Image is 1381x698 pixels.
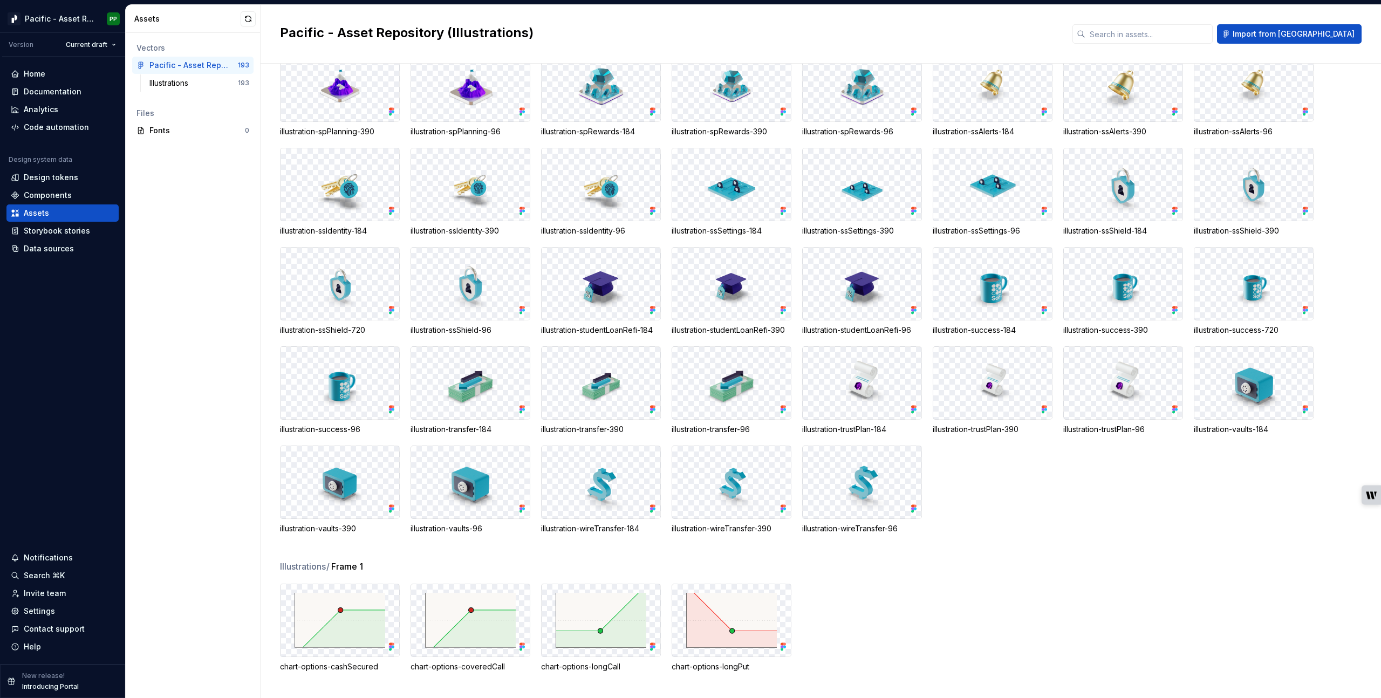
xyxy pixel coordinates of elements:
span: Import from [GEOGRAPHIC_DATA] [1233,29,1355,39]
div: Vectors [136,43,249,53]
div: illustration-transfer-96 [672,424,791,435]
div: Search ⌘K [24,570,65,581]
div: Settings [24,606,55,617]
a: Documentation [6,83,119,100]
div: illustration-wireTransfer-184 [541,523,661,534]
div: illustration-ssSettings-96 [933,225,1052,236]
div: Components [24,190,72,201]
div: illustration-transfer-390 [541,424,661,435]
a: Data sources [6,240,119,257]
div: illustration-vaults-184 [1194,424,1314,435]
div: illustration-studentLoanRefi-96 [802,325,922,336]
div: Pacific - Asset Repository (Illustrations) [25,13,94,24]
button: Contact support [6,620,119,638]
div: illustration-ssAlerts-184 [933,126,1052,137]
div: illustration-ssIdentity-96 [541,225,661,236]
div: illustration-ssShield-390 [1194,225,1314,236]
div: illustration-ssIdentity-184 [280,225,400,236]
button: Pacific - Asset Repository (Illustrations)PP [2,7,123,30]
div: illustration-studentLoanRefi-390 [672,325,791,336]
div: illustration-trustPlan-184 [802,424,922,435]
div: illustration-vaults-390 [280,523,400,534]
div: illustration-spRewards-184 [541,126,661,137]
div: illustration-spRewards-390 [672,126,791,137]
div: chart-options-longPut [672,661,791,672]
div: illustration-vaults-96 [411,523,530,534]
div: illustration-spPlanning-390 [280,126,400,137]
div: Storybook stories [24,225,90,236]
button: Current draft [61,37,121,52]
div: illustration-studentLoanRefi-184 [541,325,661,336]
div: chart-options-longCall [541,661,661,672]
div: Code automation [24,122,89,133]
div: illustration-ssSettings-390 [802,225,922,236]
div: illustration-wireTransfer-390 [672,523,791,534]
a: Code automation [6,119,119,136]
a: Illustrations193 [145,74,254,92]
div: illustration-ssAlerts-390 [1063,126,1183,137]
div: illustration-spPlanning-96 [411,126,530,137]
a: Analytics [6,101,119,118]
div: illustration-transfer-184 [411,424,530,435]
button: Search ⌘K [6,567,119,584]
div: Assets [24,208,49,218]
div: Data sources [24,243,74,254]
span: Frame 1 [331,560,363,573]
span: Illustrations [280,560,330,573]
a: Components [6,187,119,204]
div: illustration-ssShield-184 [1063,225,1183,236]
div: illustration-trustPlan-390 [933,424,1052,435]
div: illustration-ssIdentity-390 [411,225,530,236]
div: chart-options-cashSecured [280,661,400,672]
div: illustration-ssAlerts-96 [1194,126,1314,137]
div: Home [24,69,45,79]
div: Assets [134,13,241,24]
a: Settings [6,603,119,620]
div: Files [136,108,249,119]
a: Home [6,65,119,83]
div: chart-options-coveredCall [411,661,530,672]
p: Introducing Portal [22,682,79,691]
div: Invite team [24,588,66,599]
div: illustration-spRewards-96 [802,126,922,137]
div: 193 [238,61,249,70]
div: Version [9,40,33,49]
div: illustration-success-720 [1194,325,1314,336]
div: illustration-ssShield-720 [280,325,400,336]
div: illustration-success-184 [933,325,1052,336]
div: Design tokens [24,172,78,183]
button: Import from [GEOGRAPHIC_DATA] [1217,24,1362,44]
input: Search in assets... [1085,24,1213,44]
div: illustration-ssSettings-184 [672,225,791,236]
div: Pacific - Asset Repository (Illustrations) [149,60,230,71]
div: Documentation [24,86,81,97]
div: Fonts [149,125,245,136]
div: Illustrations [149,78,193,88]
a: Fonts0 [132,122,254,139]
a: Design tokens [6,169,119,186]
div: illustration-ssShield-96 [411,325,530,336]
div: Contact support [24,624,85,634]
button: Notifications [6,549,119,566]
div: Design system data [9,155,72,164]
h2: Pacific - Asset Repository (Illustrations) [280,24,1059,42]
div: illustration-success-390 [1063,325,1183,336]
button: Help [6,638,119,655]
div: 193 [238,79,249,87]
div: illustration-wireTransfer-96 [802,523,922,534]
div: 0 [245,126,249,135]
p: New release! [22,672,65,680]
div: Analytics [24,104,58,115]
a: Assets [6,204,119,222]
span: Current draft [66,40,107,49]
span: / [326,561,330,572]
div: Help [24,641,41,652]
a: Invite team [6,585,119,602]
a: Pacific - Asset Repository (Illustrations)193 [132,57,254,74]
div: illustration-trustPlan-96 [1063,424,1183,435]
div: Notifications [24,552,73,563]
img: 8d0dbd7b-a897-4c39-8ca0-62fbda938e11.png [8,12,20,25]
a: Storybook stories [6,222,119,239]
div: illustration-success-96 [280,424,400,435]
div: PP [110,15,117,23]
